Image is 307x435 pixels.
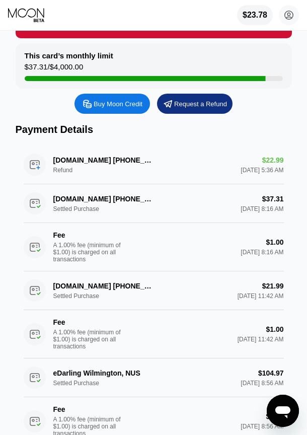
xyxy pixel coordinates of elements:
[53,242,129,263] div: A 1.00% fee (minimum of $1.00) is charged on all transactions
[266,325,283,333] div: $1.00
[16,124,292,135] div: Payment Details
[266,238,283,246] div: $1.00
[53,329,129,350] div: A 1.00% fee (minimum of $1.00) is charged on all transactions
[266,412,283,420] div: $1.05
[267,395,299,427] iframe: 启动消息传送窗口的按钮
[74,94,150,114] div: Buy Moon Credit
[94,100,142,108] div: Buy Moon Credit
[238,336,284,343] div: [DATE] 11:42 AM
[157,94,233,114] div: Request a Refund
[25,62,84,76] div: $37.31 / $4,000.00
[53,318,154,326] div: Fee
[24,223,284,271] div: FeeA 1.00% fee (minimum of $1.00) is charged on all transactions$1.00[DATE] 8:16 AM
[53,405,154,413] div: Fee
[24,310,284,358] div: FeeA 1.00% fee (minimum of $1.00) is charged on all transactions$1.00[DATE] 11:42 AM
[25,51,113,60] div: This card’s monthly limit
[241,423,283,430] div: [DATE] 8:56 AM
[174,100,227,108] div: Request a Refund
[53,231,154,239] div: Fee
[243,11,267,20] div: $23.78
[241,249,283,256] div: [DATE] 8:16 AM
[237,5,273,25] div: $23.78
